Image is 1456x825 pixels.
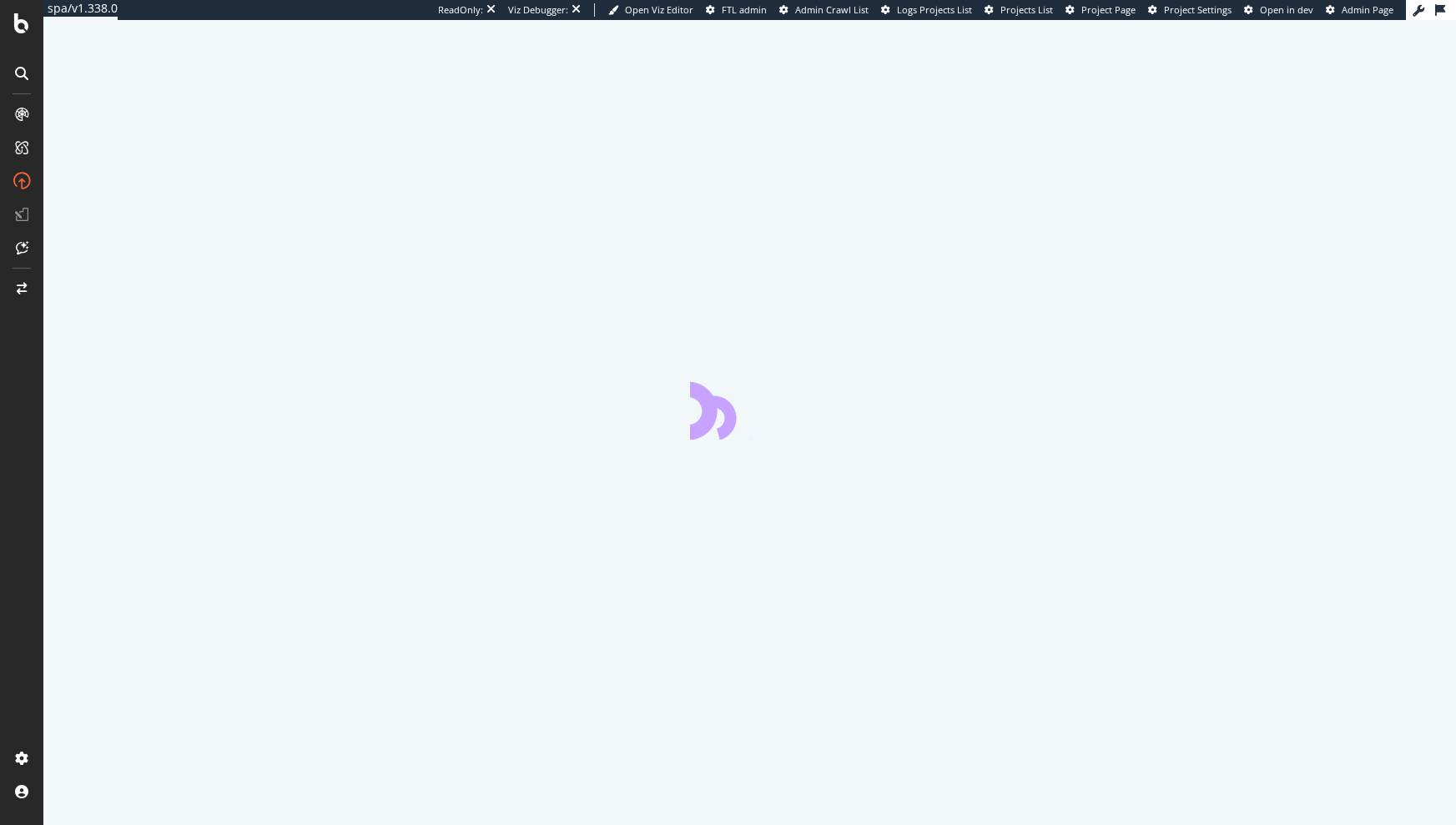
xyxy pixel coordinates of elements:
[1342,3,1393,16] span: Admin Page
[1000,3,1053,16] span: Projects List
[1081,3,1136,16] span: Project Page
[985,3,1053,17] a: Projects List
[1244,3,1313,17] a: Open in dev
[1164,3,1232,16] span: Project Settings
[779,3,869,17] a: Admin Crawl List
[690,380,810,440] div: animation
[795,3,869,16] span: Admin Crawl List
[881,3,972,17] a: Logs Projects List
[706,3,767,17] a: FTL admin
[1148,3,1232,17] a: Project Settings
[897,3,972,16] span: Logs Projects List
[508,3,568,17] div: Viz Debugger:
[438,3,483,17] div: ReadOnly:
[608,3,693,17] a: Open Viz Editor
[1260,3,1313,16] span: Open in dev
[1326,3,1393,17] a: Admin Page
[722,3,767,16] span: FTL admin
[625,3,693,16] span: Open Viz Editor
[1066,3,1136,17] a: Project Page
